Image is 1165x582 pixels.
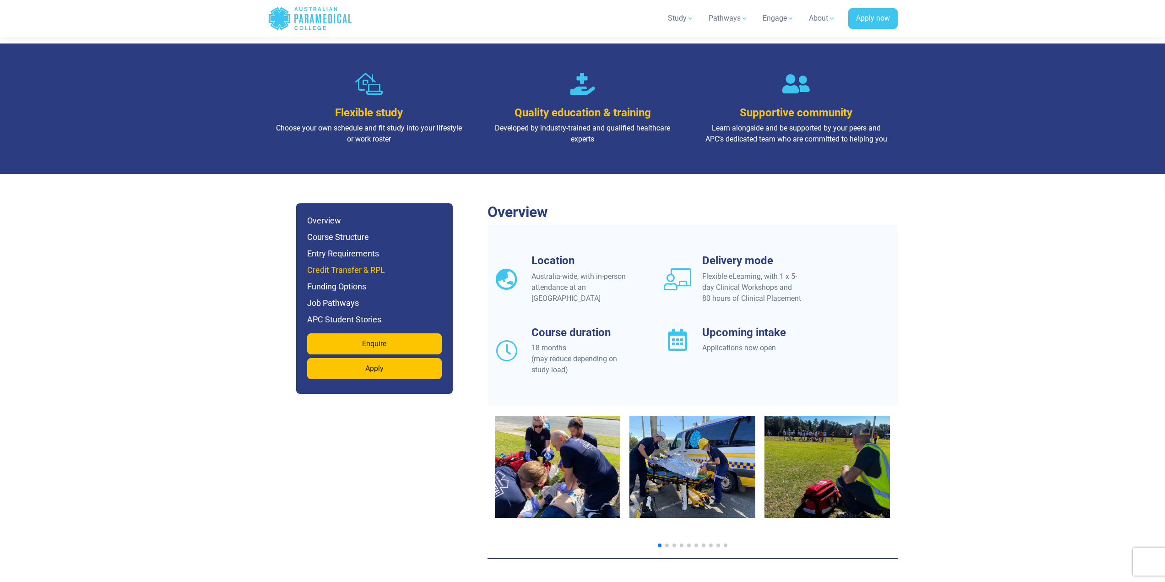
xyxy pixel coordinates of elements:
div: Applications now open [702,343,802,354]
h6: Overview [307,214,442,227]
span: Go to slide 7 [702,544,705,547]
span: Go to slide 3 [672,544,676,547]
a: Enquire [307,333,442,354]
a: Pathways [703,5,753,31]
span: Go to slide 8 [709,544,713,547]
a: Study [662,5,699,31]
h3: Supportive community [702,106,890,120]
h6: Credit Transfer & RPL [307,264,442,277]
div: 3 / 12 [764,416,890,533]
h6: Funding Options [307,280,442,293]
div: 2 / 12 [629,416,755,533]
span: Go to slide 9 [716,544,720,547]
a: Engage [757,5,800,31]
a: Apply [307,358,442,379]
span: Go to slide 4 [680,544,683,547]
h3: Flexible study [275,106,463,120]
h3: Course duration [531,326,631,339]
img: Image [764,416,890,518]
div: 1 / 12 [495,416,621,533]
div: Australia-wide, with in-person attendance at an [GEOGRAPHIC_DATA] [531,271,631,304]
span: Go to slide 10 [724,544,727,547]
img: paramedic qld [495,416,621,518]
p: Choose your own schedule and fit study into your lifestyle or work roster [275,123,463,145]
h6: Course Structure [307,231,442,244]
h3: Upcoming intake [702,326,802,339]
a: Australian Paramedical College [268,4,352,33]
span: Go to slide 2 [665,544,669,547]
h3: Quality education & training [488,106,677,120]
h3: Location [531,254,631,267]
a: Apply now [848,8,898,29]
img: Image [629,416,755,518]
h2: Overview [488,203,898,221]
div: Flexible eLearning, with 1 x 5-day Clinical Workshops and 80 hours of Clinical Placement [702,271,802,304]
span: Go to slide 6 [694,544,698,547]
p: Developed by industry-trained and qualified healthcare experts [488,123,677,145]
h6: Entry Requirements [307,247,442,260]
p: Learn alongside and be supported by your peers and APC’s dedicated team who are committed to help... [702,123,890,145]
div: 18 months (may reduce depending on study load) [531,343,631,375]
h3: Delivery mode [702,254,802,267]
h6: Job Pathways [307,297,442,310]
span: Go to slide 5 [687,544,691,547]
a: About [803,5,841,31]
span: Go to slide 1 [658,544,661,547]
h6: APC Student Stories [307,313,442,326]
